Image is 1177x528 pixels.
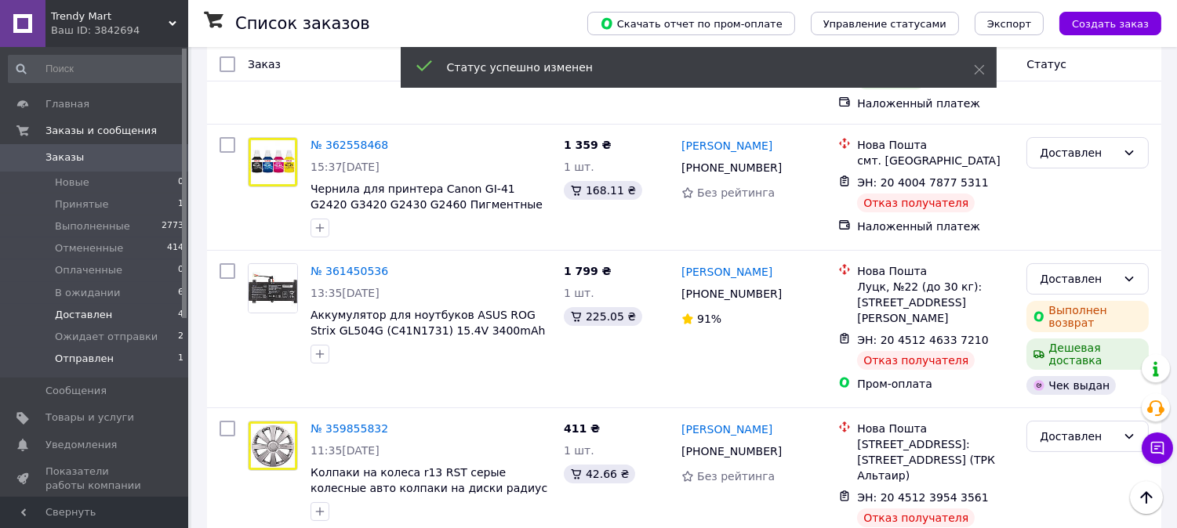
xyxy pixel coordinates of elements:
a: Колпаки на колеса r13 RST серые колесные авто колпаки на диски радиус 13 декоративные автомобильн... [311,466,547,526]
div: [STREET_ADDRESS]: [STREET_ADDRESS] (ТРК Альтаир) [857,436,1014,483]
span: Заказы и сообщения [45,124,157,138]
img: Фото товару [249,421,297,470]
span: 1 шт. [564,287,594,299]
span: Доставлен [55,308,112,322]
span: 11:35[DATE] [311,444,380,457]
div: Наложенный платеж [857,219,1014,234]
div: [PHONE_NUMBER] [678,157,785,179]
div: Нова Пошта [857,421,1014,436]
a: Создать заказ [1044,16,1161,29]
span: Отмененные [55,241,123,255]
span: ЭН: 20 4512 3954 3561 [857,491,989,504]
span: Скачать отчет по пром-оплате [600,16,783,31]
div: [PHONE_NUMBER] [678,283,785,305]
button: Наверх [1130,481,1163,514]
span: 1 799 ₴ [564,265,612,277]
span: В ожидании [55,286,121,300]
div: Чек выдан [1026,376,1116,395]
span: Показатели работы компании [45,465,145,493]
div: Отказ получателя [857,508,975,527]
div: смт. [GEOGRAPHIC_DATA] [857,153,1014,168]
div: Отказ получателя [857,351,975,370]
div: Пром-оплата [857,376,1014,392]
div: Отказ получателя [857,193,975,212]
span: Оплаченные [55,263,122,277]
span: 411 ₴ [564,422,600,435]
span: 15:37[DATE] [311,161,380,173]
img: Фото товару [249,138,297,186]
div: Нова Пошта [857,263,1014,279]
div: 225.05 ₴ [564,307,642,326]
span: Сообщения [45,384,107,398]
div: Доставлен [1040,144,1117,161]
span: Заказ [248,58,281,71]
span: 0 [178,263,183,277]
span: Создать заказ [1072,18,1149,30]
span: Выполненные [55,219,130,233]
span: Ожидает отправки [55,330,158,344]
span: Главная [45,97,89,111]
span: 414 [167,241,183,255]
span: Принятые [55,197,109,212]
span: 1 шт. [564,161,594,173]
a: Фото товару [248,137,298,187]
a: [PERSON_NAME] [681,138,772,154]
span: Заказы [45,150,84,165]
span: 1 шт. [564,444,594,457]
span: 1 [178,352,183,366]
span: ЭН: 20 4004 7877 5311 [857,176,989,189]
span: Товары и услуги [45,410,134,425]
div: 42.66 ₴ [564,465,635,483]
span: Статус [1026,58,1066,71]
span: Без рейтинга [697,186,775,199]
span: Trendy Mart [51,9,169,24]
span: 2 [178,330,183,344]
span: 91% [697,313,721,325]
div: 168.11 ₴ [564,181,642,200]
span: 4 [178,308,183,322]
div: Дешевая доставка [1026,338,1149,370]
span: Управление статусами [823,18,946,30]
span: 13:35[DATE] [311,287,380,299]
div: Наложенный платеж [857,96,1014,111]
div: Статус успешно изменен [447,60,935,75]
a: № 361450536 [311,265,388,277]
a: [PERSON_NAME] [681,421,772,437]
button: Создать заказ [1059,12,1161,35]
a: Фото товару [248,263,298,313]
span: Без рейтинга [697,470,775,483]
a: № 359855832 [311,422,388,435]
a: Чернила для принтера Canon GI-41 G2420 G3420 G2430 G2460 Пигментные Водорастворимые 4шт по 190 мл... [311,183,543,242]
div: Ваш ID: 3842694 [51,24,188,38]
span: Уведомления [45,438,117,452]
h1: Список заказов [235,14,370,33]
img: Фото товару [249,264,297,313]
span: 0 [178,175,183,190]
a: № 362558468 [311,139,388,151]
button: Чат с покупателем [1142,432,1173,464]
span: Новые [55,175,89,190]
span: Экспорт [987,18,1031,30]
a: Аккумулятор для ноутбуков ASUS ROG Strix GL504G (C41N1731) 15.4V 3400mAh KM [311,309,545,353]
button: Скачать отчет по пром-оплате [587,12,795,35]
div: Доставлен [1040,428,1117,445]
span: Отправлен [55,352,114,366]
a: [PERSON_NAME] [681,264,772,280]
span: 6 [178,286,183,300]
span: ЭН: 20 4512 4633 7210 [857,334,989,346]
div: Выполнен возврат [1026,301,1149,332]
div: [PHONE_NUMBER] [678,440,785,462]
span: 2773 [162,219,183,233]
button: Управление статусами [811,12,959,35]
span: 1 [178,197,183,212]
div: Луцк, №22 (до 30 кг): [STREET_ADDRESS][PERSON_NAME] [857,279,1014,326]
div: Нова Пошта [857,137,1014,153]
a: Фото товару [248,421,298,471]
div: Доставлен [1040,270,1117,288]
span: 1 359 ₴ [564,139,612,151]
button: Экспорт [975,12,1044,35]
input: Поиск [8,55,185,83]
